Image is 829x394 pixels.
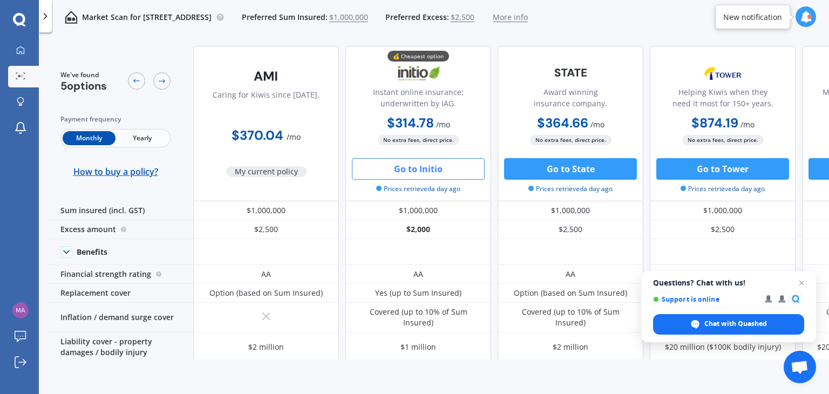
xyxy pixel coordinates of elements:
div: Yes (up to Sum Insured) [375,288,461,298]
div: $1,000,000 [498,201,643,220]
div: Helping Kiwis when they need it most for 150+ years. [659,86,786,113]
button: Go to State [504,158,637,180]
span: Preferred Excess: [385,12,449,23]
div: Award winning insurance company. [507,86,634,113]
div: AA [413,269,423,280]
div: Option (based on Sum Insured) [209,288,323,298]
span: / mo [287,132,301,142]
span: Preferred Sum Insured: [242,12,328,23]
div: Covered (up to 10% of Sum Insured) [354,307,483,328]
div: New notification [723,11,782,22]
b: $314.78 [387,114,434,131]
div: Open chat [784,351,816,383]
span: Prices retrieved a day ago [376,184,460,194]
div: $2,500 [193,220,339,239]
div: $2,500 [650,220,796,239]
span: Questions? Chat with us! [653,278,804,287]
span: More info [493,12,528,23]
b: $874.19 [691,114,738,131]
button: Go to Tower [656,158,789,180]
div: AA [261,269,271,280]
span: Prices retrieved a day ago [528,184,613,194]
div: Inflation / demand surge cover [47,303,193,332]
img: AMI-text-1.webp [230,63,302,90]
div: $1,000,000 [193,201,339,220]
span: $1,000,000 [329,12,368,23]
div: 💰 Cheapest option [388,51,449,62]
span: / mo [436,119,450,130]
div: AA [566,269,575,280]
span: Prices retrieved a day ago [681,184,765,194]
div: Covered (up to 10% of Sum Insured) [506,307,635,328]
button: Go to Initio [352,158,485,180]
div: $1,000,000 [650,201,796,220]
div: Sum insured (incl. GST) [47,201,193,220]
div: $1,000,000 [345,201,491,220]
p: Market Scan for [STREET_ADDRESS] [82,12,212,23]
span: / mo [740,119,755,130]
span: / mo [590,119,604,130]
div: Chat with Quashed [653,314,804,335]
div: A- [719,269,726,280]
div: Option (based on Sum Insured) [514,288,627,298]
div: $2,500 [498,220,643,239]
div: $1 million [400,342,436,352]
span: How to buy a policy? [73,166,158,177]
div: Replacement cover [47,284,193,303]
div: Liability cover - property damages / bodily injury [47,332,193,362]
span: No extra fees, direct price. [530,135,611,145]
div: $2,000 [345,220,491,239]
div: Excess amount [47,220,193,239]
b: $370.04 [232,127,283,144]
img: Initio.webp [383,60,454,87]
span: Monthly [63,131,115,145]
div: Payment frequency [60,114,171,125]
span: No extra fees, direct price. [682,135,764,145]
span: Yearly [115,131,168,145]
div: Instant online insurance; underwritten by IAG. [355,86,482,113]
div: Caring for Kiwis since [DATE]. [213,89,320,116]
img: home-and-contents.b802091223b8502ef2dd.svg [65,11,78,24]
span: 5 options [60,79,107,93]
div: Financial strength rating [47,265,193,284]
img: State-text-1.webp [535,60,606,85]
span: Support is online [653,295,757,303]
div: Benefits [77,247,107,257]
span: We've found [60,70,107,80]
span: $2,500 [451,12,474,23]
div: $2 million [553,342,588,352]
div: $2 million [248,342,284,352]
b: $364.66 [537,114,588,131]
span: Chat with Quashed [704,319,767,329]
div: $20 million ($100K bodily injury) [665,342,781,352]
span: My current policy [226,166,307,177]
img: Tower.webp [687,60,758,87]
span: Close chat [795,276,808,289]
img: f6690901d6cf0044a110f28c184510a6 [12,302,29,318]
span: No extra fees, direct price. [378,135,459,145]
